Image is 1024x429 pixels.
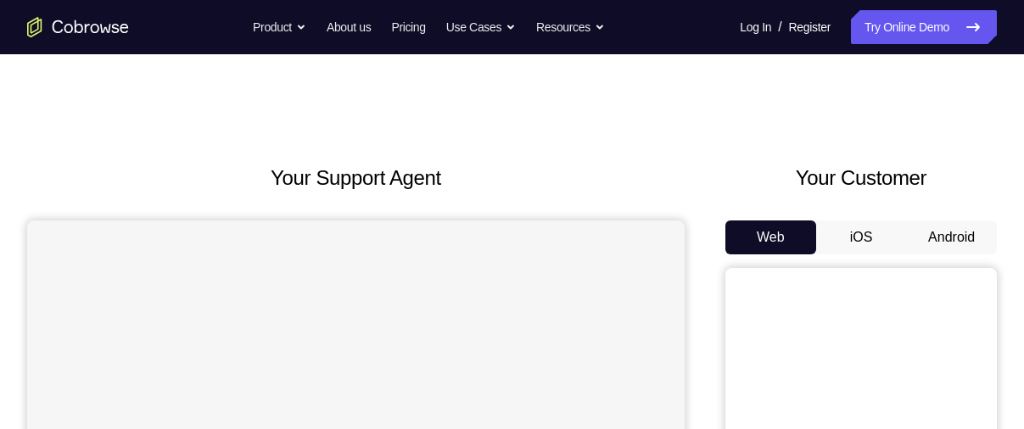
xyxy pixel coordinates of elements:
[446,10,516,44] button: Use Cases
[27,163,685,193] h2: Your Support Agent
[789,10,831,44] a: Register
[391,10,425,44] a: Pricing
[851,10,997,44] a: Try Online Demo
[536,10,605,44] button: Resources
[725,163,997,193] h2: Your Customer
[778,17,781,37] span: /
[816,220,907,254] button: iOS
[253,10,306,44] button: Product
[906,220,997,254] button: Android
[740,10,771,44] a: Log In
[27,17,129,37] a: Go to the home page
[327,10,371,44] a: About us
[725,220,816,254] button: Web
